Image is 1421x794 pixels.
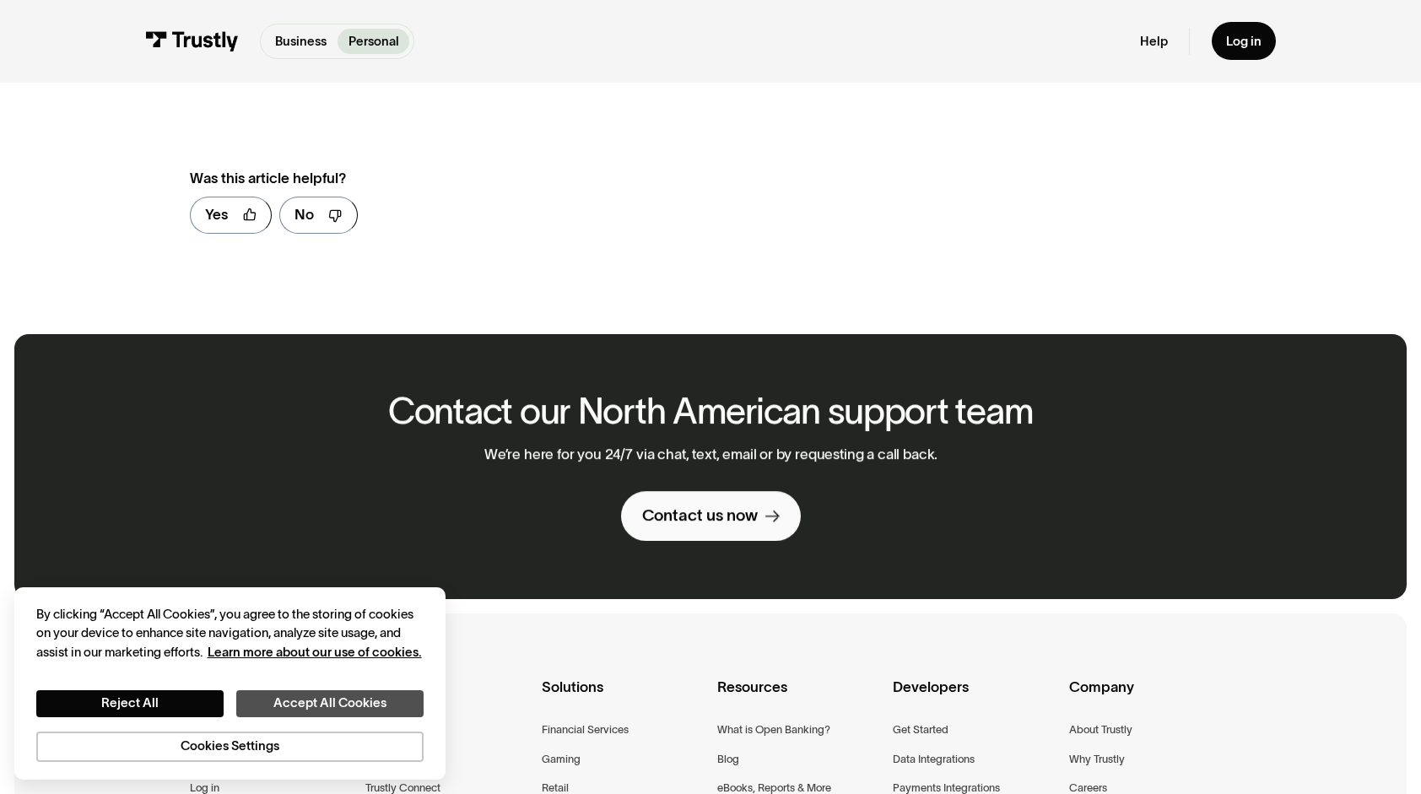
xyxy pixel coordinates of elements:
a: More information about your privacy, opens in a new tab [208,645,422,659]
button: Reject All [36,690,224,717]
p: Personal [348,32,399,51]
a: Gaming [542,750,581,769]
a: Help [1140,33,1168,49]
div: Solutions [542,676,704,721]
a: Contact us now [620,492,801,542]
div: Products [365,676,527,721]
a: Yes [190,197,272,235]
p: We’re here for you 24/7 via chat, text, email or by requesting a call back. [484,446,937,462]
a: No [279,197,358,235]
div: Privacy [36,605,424,762]
a: Personal [338,29,410,55]
p: Business [275,32,327,51]
div: Company [1069,676,1231,721]
a: Financial Services [542,721,629,739]
div: Yes [205,204,228,226]
a: About Trustly [1069,721,1132,739]
div: Log in [1226,33,1262,49]
div: Developers [893,676,1055,721]
div: No [294,204,314,226]
img: Trustly Logo [145,31,239,51]
div: Cookie banner [14,587,446,780]
div: Was this article helpful? [190,168,822,190]
a: What is Open Banking? [717,721,830,739]
a: Business [264,29,338,55]
button: Cookies Settings [36,732,424,762]
h2: Contact our North American support team [388,392,1033,431]
div: By clicking “Accept All Cookies”, you agree to the storing of cookies on your device to enhance s... [36,605,424,662]
button: Accept All Cookies [236,690,424,717]
a: Get Started [893,721,948,739]
div: Contact us now [642,506,758,527]
a: Log in [1212,22,1276,60]
a: Blog [717,750,739,769]
a: Why Trustly [1069,750,1125,769]
div: Resources [717,676,879,721]
a: Data Integrations [893,750,975,769]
